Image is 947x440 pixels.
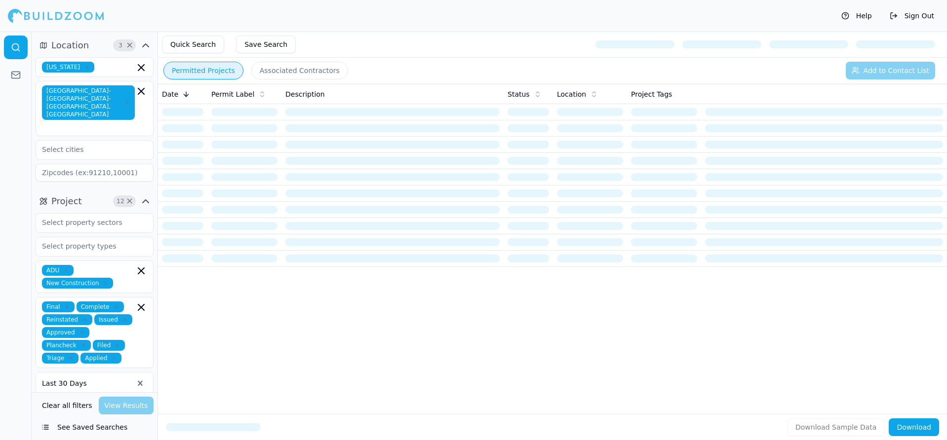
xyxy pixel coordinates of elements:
[508,89,530,99] span: Status
[36,214,141,231] input: Select property sectors
[557,89,586,99] span: Location
[51,38,89,52] span: Location
[889,418,939,436] button: Download
[42,314,92,325] span: Reinstated
[36,141,141,158] input: Select cities
[42,265,74,276] span: ADU
[36,237,141,255] input: Select property types
[93,340,125,351] span: Filed
[42,327,89,338] span: Approved
[162,89,178,99] span: Date
[631,89,672,99] span: Project Tags
[162,36,224,53] button: Quick Search
[116,196,125,206] span: 12
[80,353,121,364] span: Applied
[236,36,296,53] button: Save Search
[126,199,133,204] span: Clear Project filters
[36,193,154,209] button: Project12Clear Project filters
[42,278,113,289] span: New Construction
[116,40,125,50] span: 3
[51,194,82,208] span: Project
[77,301,124,312] span: Complete
[36,164,154,182] input: Zipcodes (ex:91210,10001)
[126,43,133,48] span: Clear Location filters
[94,314,132,325] span: Issued
[42,62,94,73] span: [US_STATE]
[836,8,877,24] button: Help
[885,8,939,24] button: Sign Out
[163,62,243,79] button: Permitted Projects
[36,37,154,53] button: Location3Clear Location filters
[36,418,154,436] button: See Saved Searches
[285,89,325,99] span: Description
[211,89,254,99] span: Permit Label
[42,301,75,312] span: Final
[42,353,79,364] span: Triage
[42,85,135,120] span: [GEOGRAPHIC_DATA]-[GEOGRAPHIC_DATA]-[GEOGRAPHIC_DATA], [GEOGRAPHIC_DATA]
[251,62,348,79] button: Associated Contractors
[39,397,95,414] button: Clear all filters
[42,340,91,351] span: Plancheck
